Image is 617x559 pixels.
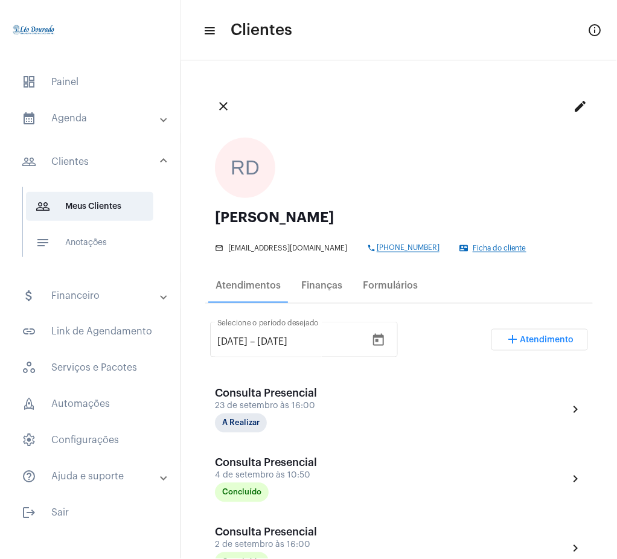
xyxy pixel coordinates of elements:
[12,354,168,383] span: Serviços e Pacotes
[203,24,215,38] mat-icon: sidenav icon
[7,142,181,181] mat-expansion-panel-header: sidenav iconClientes
[22,75,36,89] span: sidenav icon
[22,155,36,169] mat-icon: sidenav icon
[22,361,36,375] span: sidenav icon
[7,281,181,310] mat-expansion-panel-header: sidenav iconFinanceiro
[217,337,248,348] input: Data de início
[588,23,603,37] mat-icon: Info
[366,328,391,353] button: Open calendar
[12,499,168,528] span: Sair
[22,470,36,484] mat-icon: sidenav icon
[363,280,418,291] div: Formulários
[12,318,168,347] span: Link de Agendamento
[491,329,588,351] button: Adicionar Atendimento
[22,470,161,484] mat-panel-title: Ajuda e suporte
[215,402,336,411] div: 23 de setembro às 16:00
[215,471,336,481] div: 4 de setembro às 10:50
[26,192,153,221] span: Meus Clientes
[216,280,281,291] div: Atendimentos
[12,426,168,455] span: Configurações
[22,506,36,520] mat-icon: sidenav icon
[473,244,526,252] span: Ficha do cliente
[12,390,168,419] span: Automações
[506,333,520,347] mat-icon: add
[301,280,342,291] div: Finanças
[36,235,50,250] mat-icon: sidenav icon
[583,18,607,42] button: Info
[22,289,36,303] mat-icon: sidenav icon
[377,244,440,252] span: [PHONE_NUMBER]
[215,457,336,469] div: Consulta Presencial
[7,181,181,274] div: sidenav iconClientes
[22,111,161,126] mat-panel-title: Agenda
[250,337,255,348] span: –
[36,199,50,214] mat-icon: sidenav icon
[22,289,161,303] mat-panel-title: Financeiro
[520,336,574,344] span: Atendimento
[367,244,377,252] mat-icon: phone
[22,433,36,448] span: sidenav icon
[7,462,181,491] mat-expansion-panel-header: sidenav iconAjuda e suporte
[215,541,336,550] div: 2 de setembro às 16:00
[216,99,231,113] mat-icon: close
[215,526,336,538] div: Consulta Presencial
[215,388,336,400] div: Consulta Presencial
[574,99,588,113] mat-icon: edit
[257,337,330,348] input: Data do fim
[215,414,267,433] mat-chip: A Realizar
[228,244,347,252] span: [EMAIL_ADDRESS][DOMAIN_NAME]
[569,403,583,417] mat-icon: chevron_right
[22,397,36,412] span: sidenav icon
[231,21,292,40] span: Clientes
[26,228,153,257] span: Anotações
[569,541,583,556] mat-icon: chevron_right
[12,68,168,97] span: Painel
[215,483,269,502] mat-chip: Concluído
[215,210,583,225] div: [PERSON_NAME]
[22,325,36,339] mat-icon: sidenav icon
[10,6,58,54] img: 4c910ca3-f26c-c648-53c7-1a2041c6e520.jpg
[569,472,583,487] mat-icon: chevron_right
[22,155,161,169] mat-panel-title: Clientes
[22,111,36,126] mat-icon: sidenav icon
[459,244,469,252] mat-icon: contact_mail
[7,104,181,133] mat-expansion-panel-header: sidenav iconAgenda
[215,138,275,198] div: RD
[215,244,225,252] mat-icon: mail_outline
